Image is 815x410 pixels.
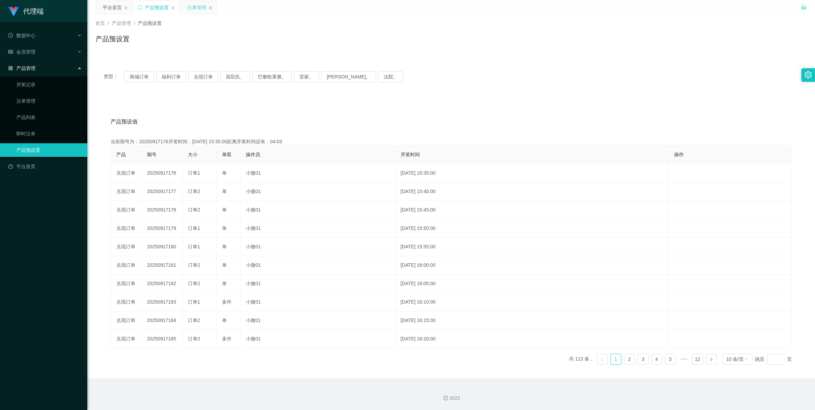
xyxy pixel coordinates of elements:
[188,71,218,82] button: 兑现订单
[8,160,82,173] a: 图标： 仪表板平台首页
[240,293,395,311] td: 小微01
[208,6,212,10] i: 图标： 关闭
[95,34,130,44] h1: 产品预设置
[188,336,200,341] span: 订单2
[111,164,142,182] td: 兑现订单
[111,256,142,275] td: 兑现订单
[294,71,319,82] button: 宜家。
[395,164,669,182] td: [DATE] 15:35:00
[111,311,142,330] td: 兑现订单
[111,293,142,311] td: 兑现订单
[110,138,792,145] div: 当前期号为：20250917176开奖时间：[DATE] 15:35:00距离开奖时间还有：04:03
[188,225,200,231] span: 订单1
[395,293,669,311] td: [DATE] 16:10:00
[111,238,142,256] td: 兑现订单
[116,152,126,157] span: 产品
[8,49,13,54] i: 图标： table
[597,354,608,365] li: 上一页
[188,299,200,305] span: 订单1
[610,354,621,365] li: 1
[23,0,44,22] h1: 代理端
[665,354,676,364] a: 5
[321,71,376,82] button: [PERSON_NAME]。
[142,201,182,219] td: 20250917178
[142,238,182,256] td: 20250917180
[240,256,395,275] td: 小微01
[395,330,669,348] td: [DATE] 16:20:00
[8,66,13,71] i: 图标： AppStore-O
[147,152,157,157] span: 期号
[624,354,635,364] a: 2
[801,4,807,10] i: 图标： 解锁
[187,1,206,14] div: 注单管理
[693,354,703,364] a: 12
[188,170,200,176] span: 订单1
[395,219,669,238] td: [DATE] 15:50:00
[142,293,182,311] td: 20250917183
[111,275,142,293] td: 兑现订单
[443,396,448,400] i: 图标： 版权所有
[16,111,82,124] a: 产品列表
[16,78,82,91] a: 开奖记录
[16,33,35,38] font: 数据中心
[240,330,395,348] td: 小微01
[142,275,182,293] td: 20250917182
[726,354,744,364] div: 10 条/页
[600,357,604,362] i: 图标：左
[8,7,19,16] img: logo.9652507e.png
[134,20,135,26] span: /
[240,275,395,293] td: 小微01
[706,354,717,365] li: 下一页
[240,219,395,238] td: 小微01
[395,182,669,201] td: [DATE] 15:40:00
[16,94,82,108] a: 注单管理
[8,8,44,14] a: 代理端
[16,65,35,71] font: 产品管理
[111,182,142,201] td: 兑现订单
[679,354,690,365] li: 向后 5 页
[188,262,200,268] span: 订单2
[252,71,292,82] button: 巴黎欧莱雅。
[188,207,200,213] span: 订单2
[142,182,182,201] td: 20250917177
[142,164,182,182] td: 20250917176
[222,318,227,323] span: 单
[755,354,792,365] div: 跳至 页
[611,354,621,364] a: 1
[804,71,812,78] i: 图标： 设置
[111,330,142,348] td: 兑现订单
[111,201,142,219] td: 兑现订单
[111,219,142,238] td: 兑现订单
[222,281,227,286] span: 单
[395,238,669,256] td: [DATE] 15:55:00
[624,354,635,365] li: 2
[744,357,748,362] i: 图标： 向下
[171,6,175,10] i: 图标： 关闭
[222,207,227,213] span: 单
[395,201,669,219] td: [DATE] 15:45:00
[222,189,227,194] span: 单
[222,299,232,305] span: 多件
[674,152,684,157] span: 操作
[8,33,13,38] i: 图标： check-circle-o
[188,318,200,323] span: 订单2
[222,225,227,231] span: 单
[709,357,713,362] i: 图标： 右
[222,152,232,157] span: 单双
[16,127,82,141] a: 即时注单
[110,118,138,126] span: 产品预设值
[124,6,128,10] i: 图标： 关闭
[16,49,35,55] font: 会员管理
[652,354,662,364] a: 4
[395,311,669,330] td: [DATE] 16:15:00
[240,311,395,330] td: 小微01
[188,189,200,194] span: 订单2
[124,71,154,82] button: 商城订单
[103,1,122,14] div: 平台首页
[449,395,460,401] font: 2021
[569,354,594,365] li: 共 113 条，
[220,71,250,82] button: 屈臣氏。
[142,330,182,348] td: 20250917185
[142,311,182,330] td: 20250917184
